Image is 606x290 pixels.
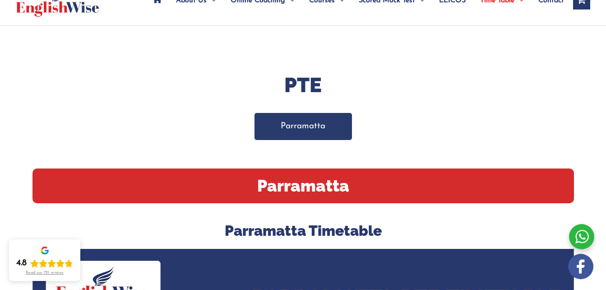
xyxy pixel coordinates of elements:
[32,221,574,240] h3: Parramatta Timetable
[32,168,574,203] h2: Parramatta
[254,113,352,140] a: Parramatta
[568,254,593,279] img: white-facebook.png
[32,71,574,99] h1: PTE
[26,271,64,276] div: Read our 721 reviews
[16,258,27,269] div: 4.8
[16,258,73,269] div: Rating: 4.8 out of 5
